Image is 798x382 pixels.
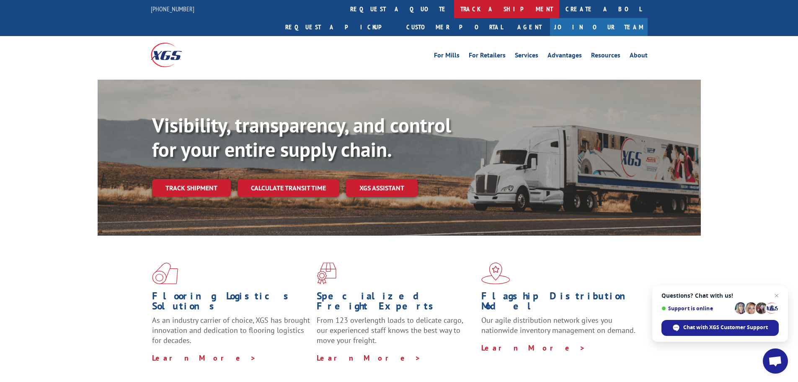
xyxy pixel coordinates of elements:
[763,348,788,374] div: Open chat
[152,315,310,345] span: As an industry carrier of choice, XGS has brought innovation and dedication to flooring logistics...
[434,52,460,61] a: For Mills
[772,291,782,301] span: Close chat
[400,18,509,36] a: Customer Portal
[630,52,648,61] a: About
[151,5,194,13] a: [PHONE_NUMBER]
[152,353,256,363] a: Learn More >
[346,179,418,197] a: XGS ASSISTANT
[661,305,732,312] span: Support is online
[683,324,768,331] span: Chat with XGS Customer Support
[152,179,231,197] a: Track shipment
[469,52,506,61] a: For Retailers
[550,18,648,36] a: Join Our Team
[661,320,779,336] div: Chat with XGS Customer Support
[481,291,640,315] h1: Flagship Distribution Model
[317,262,336,284] img: xgs-icon-focused-on-flooring-red
[317,353,421,363] a: Learn More >
[152,262,178,284] img: xgs-icon-total-supply-chain-intelligence-red
[152,291,310,315] h1: Flooring Logistics Solutions
[481,262,510,284] img: xgs-icon-flagship-distribution-model-red
[591,52,620,61] a: Resources
[481,315,635,335] span: Our agile distribution network gives you nationwide inventory management on demand.
[547,52,582,61] a: Advantages
[661,292,779,299] span: Questions? Chat with us!
[317,291,475,315] h1: Specialized Freight Experts
[509,18,550,36] a: Agent
[515,52,538,61] a: Services
[317,315,475,353] p: From 123 overlength loads to delicate cargo, our experienced staff knows the best way to move you...
[152,112,451,162] b: Visibility, transparency, and control for your entire supply chain.
[279,18,400,36] a: Request a pickup
[238,179,339,197] a: Calculate transit time
[481,343,586,353] a: Learn More >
